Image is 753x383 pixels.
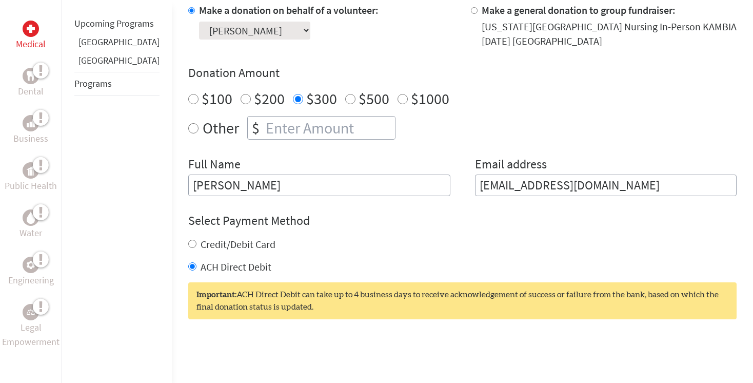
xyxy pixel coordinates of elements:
[27,212,35,223] img: Water
[306,89,337,108] label: $300
[199,4,379,16] label: Make a donation on behalf of a volunteer:
[74,78,112,89] a: Programs
[23,162,39,179] div: Public Health
[74,53,160,72] li: Panama
[5,162,57,193] a: Public HealthPublic Health
[203,116,239,140] label: Other
[188,65,737,81] h4: Donation Amount
[248,117,264,139] div: $
[18,84,44,99] p: Dental
[27,309,35,315] img: Legal Empowerment
[188,175,450,196] input: Enter Full Name
[5,179,57,193] p: Public Health
[74,35,160,53] li: Belize
[8,257,54,288] a: EngineeringEngineering
[188,156,241,175] label: Full Name
[359,89,389,108] label: $500
[188,282,737,319] div: ACH Direct Debit can take up to 4 business days to receive acknowledgement of success or failure ...
[23,115,39,131] div: Business
[27,25,35,33] img: Medical
[27,71,35,81] img: Dental
[23,68,39,84] div: Dental
[78,54,160,66] a: [GEOGRAPHIC_DATA]
[482,4,676,16] label: Make a general donation to group fundraiser:
[475,175,737,196] input: Your Email
[411,89,449,108] label: $1000
[201,260,271,273] label: ACH Direct Debit
[2,320,60,349] p: Legal Empowerment
[23,304,39,320] div: Legal Empowerment
[202,89,232,108] label: $100
[482,20,737,48] div: [US_STATE][GEOGRAPHIC_DATA] Nursing In-Person KAMBIA [DATE] [GEOGRAPHIC_DATA]
[188,213,737,229] h4: Select Payment Method
[27,119,35,127] img: Business
[19,226,42,240] p: Water
[23,257,39,273] div: Engineering
[254,89,285,108] label: $200
[18,68,44,99] a: DentalDental
[27,165,35,176] img: Public Health
[78,36,160,48] a: [GEOGRAPHIC_DATA]
[201,238,275,251] label: Credit/Debit Card
[27,261,35,269] img: Engineering
[2,304,60,349] a: Legal EmpowermentLegal Empowerment
[8,273,54,288] p: Engineering
[23,209,39,226] div: Water
[74,17,154,29] a: Upcoming Programs
[264,117,395,139] input: Enter Amount
[13,131,48,146] p: Business
[74,72,160,95] li: Programs
[16,37,46,51] p: Medical
[19,209,42,240] a: WaterWater
[13,115,48,146] a: BusinessBusiness
[475,156,547,175] label: Email address
[196,291,236,299] strong: Important:
[16,21,46,51] a: MedicalMedical
[188,340,344,380] iframe: reCAPTCHA
[74,12,160,35] li: Upcoming Programs
[23,21,39,37] div: Medical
